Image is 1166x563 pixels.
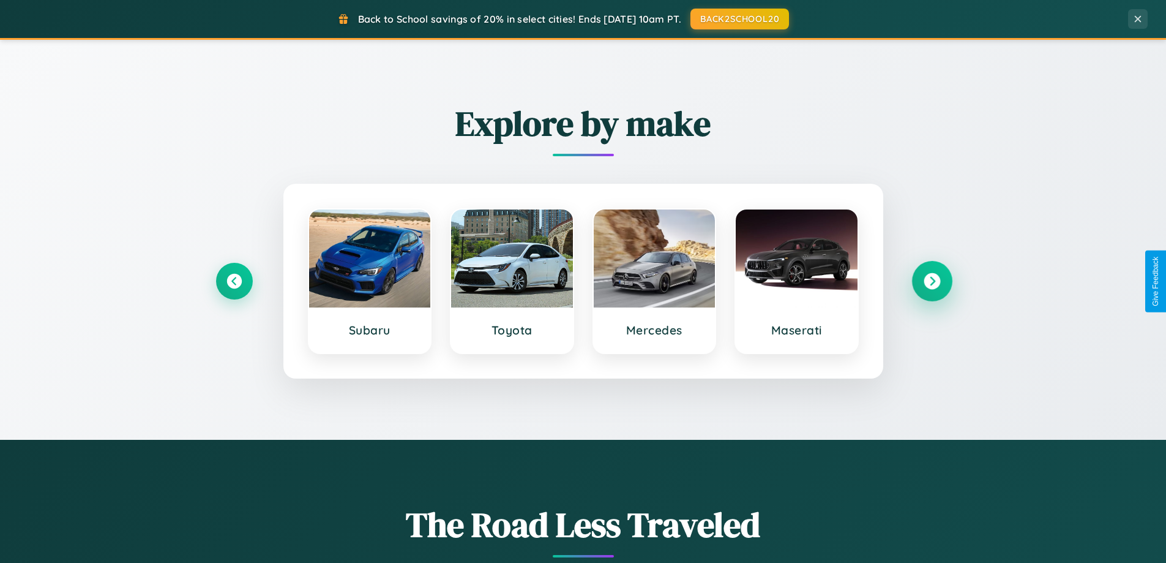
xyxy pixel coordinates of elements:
[321,323,419,338] h3: Subaru
[463,323,561,338] h3: Toyota
[748,323,845,338] h3: Maserati
[216,100,951,147] h2: Explore by make
[606,323,703,338] h3: Mercedes
[1151,257,1160,306] div: Give Feedback
[690,9,789,29] button: BACK2SCHOOL20
[358,13,681,25] span: Back to School savings of 20% in select cities! Ends [DATE] 10am PT.
[216,501,951,548] h1: The Road Less Traveled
